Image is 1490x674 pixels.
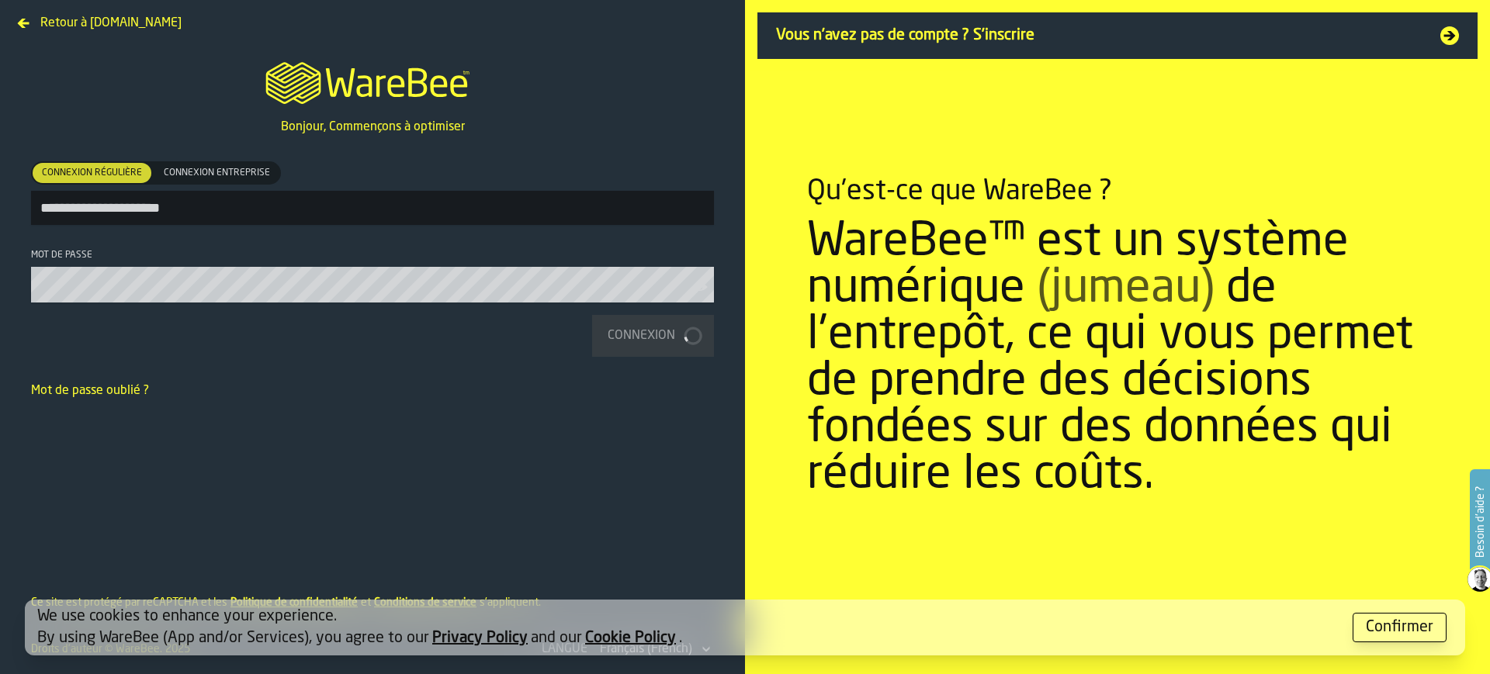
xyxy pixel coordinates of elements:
a: Cookie Policy [585,631,676,646]
div: thumb [154,163,279,183]
label: button-switch-multi-Connexion régulière [31,161,153,185]
div: Confirmer [1366,617,1433,638]
div: thumb [33,163,151,183]
div: alert-[object Object] [25,600,1465,655]
label: button-toolbar-Mot de passe [31,250,714,302]
a: Mot de passe oublié ? [31,385,149,397]
p: Bonjour, Commençons à optimiser [281,118,465,137]
div: WareBee™ est un système numérique de l'entrepôt, ce qui vous permet de prendre des décisions fond... [807,219,1428,499]
input: button-toolbar-[object Object] [31,191,714,225]
label: button-toolbar-[object Object] [31,161,714,225]
button: button-toolbar-Mot de passe [692,279,711,295]
a: Privacy Policy [432,631,528,646]
span: Retour à [DOMAIN_NAME] [40,14,182,33]
a: Vous n'avez pas de compte ? S'inscrire [757,12,1478,59]
a: Retour à [DOMAIN_NAME] [12,12,188,25]
span: Connexion régulière [36,166,148,180]
label: Besoin d'aide ? [1471,471,1488,573]
button: button-Connexion [592,315,714,357]
div: Mot de passe [31,250,714,261]
div: We use cookies to enhance your experience. By using WareBee (App and/or Services), you agree to o... [37,606,1340,649]
span: Vous n'avez pas de compte ? S'inscrire [776,25,1422,47]
a: logo-header [251,43,493,118]
label: button-switch-multi-Connexion entreprise [153,161,281,185]
input: button-toolbar-Mot de passe [31,267,714,302]
div: Connexion [601,327,681,345]
div: Qu'est-ce que WareBee ? [807,176,1112,207]
span: (jumeau) [1037,266,1215,313]
span: Connexion entreprise [158,166,276,180]
button: button- [1353,613,1447,642]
